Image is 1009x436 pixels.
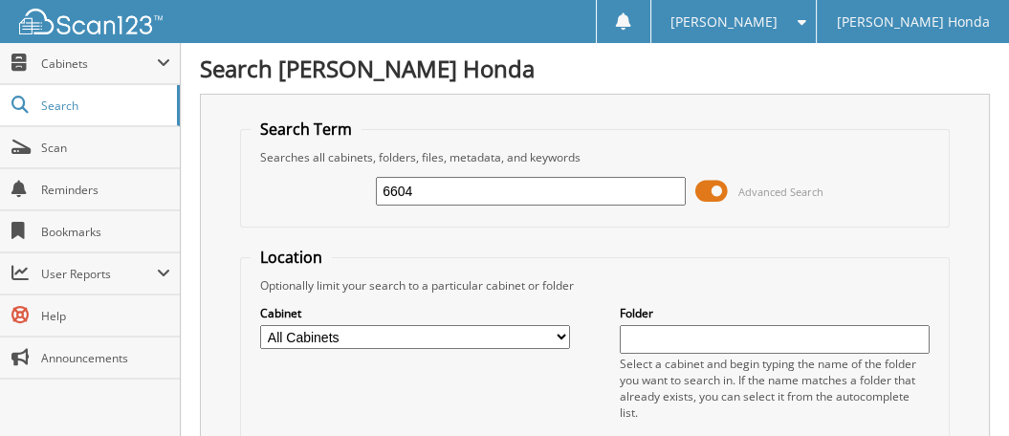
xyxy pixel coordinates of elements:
[670,16,778,28] span: [PERSON_NAME]
[41,266,157,282] span: User Reports
[738,185,823,199] span: Advanced Search
[836,16,989,28] span: [PERSON_NAME] Honda
[41,98,167,114] span: Search
[41,350,170,366] span: Announcements
[620,356,930,421] div: Select a cabinet and begin typing the name of the folder you want to search in. If the name match...
[251,119,362,140] legend: Search Term
[19,9,163,34] img: scan123-logo-white.svg
[200,53,990,84] h1: Search [PERSON_NAME] Honda
[41,308,170,324] span: Help
[41,224,170,240] span: Bookmarks
[251,277,938,294] div: Optionally limit your search to a particular cabinet or folder
[41,140,170,156] span: Scan
[260,305,570,321] label: Cabinet
[251,149,938,165] div: Searches all cabinets, folders, files, metadata, and keywords
[620,305,930,321] label: Folder
[41,182,170,198] span: Reminders
[251,247,332,268] legend: Location
[913,344,1009,436] iframe: Chat Widget
[41,55,157,72] span: Cabinets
